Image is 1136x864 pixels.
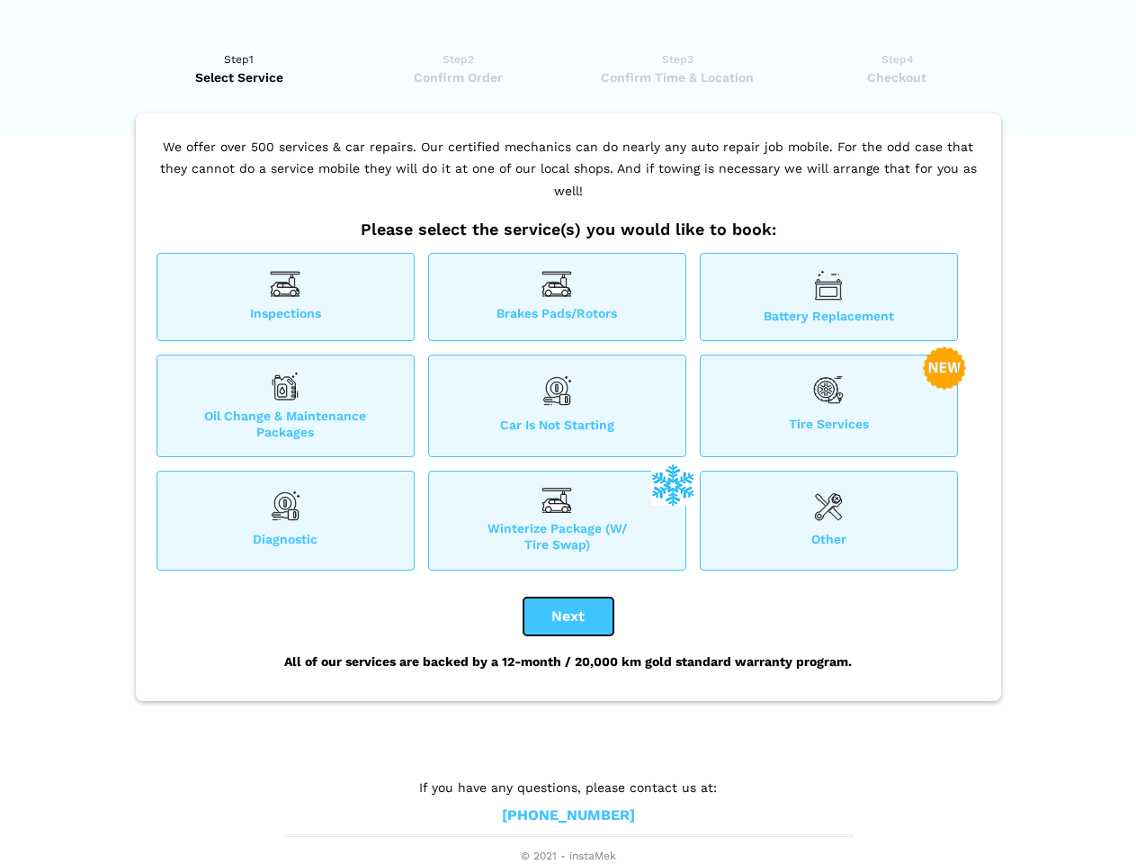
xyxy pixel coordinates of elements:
[793,68,1001,86] span: Checkout
[354,50,562,86] a: Step2
[285,850,852,864] span: © 2021 - instaMek
[651,463,694,506] img: winterize-icon_1.png
[157,531,414,553] span: Diagnostic
[429,520,685,553] span: Winterize Package (W/ Tire Swap)
[429,417,685,440] span: Car is not starting
[574,68,782,86] span: Confirm Time & Location
[152,136,985,220] p: We offer over 500 services & car repairs. Our certified mechanics can do nearly any auto repair j...
[354,68,562,86] span: Confirm Order
[136,50,344,86] a: Step1
[157,408,414,440] span: Oil Change & Maintenance Packages
[923,346,966,390] img: new-badge-2-48.png
[574,50,782,86] a: Step3
[429,305,685,324] span: Brakes Pads/Rotors
[157,305,414,324] span: Inspections
[152,220,985,239] h2: Please select the service(s) you would like to book:
[701,531,957,553] span: Other
[523,598,613,635] button: Next
[285,778,852,797] p: If you have any questions, please contact us at:
[152,635,985,688] div: All of our services are backed by a 12-month / 20,000 km gold standard warranty program.
[502,806,635,825] a: [PHONE_NUMBER]
[701,308,957,324] span: Battery Replacement
[701,416,957,440] span: Tire Services
[793,50,1001,86] a: Step4
[136,68,344,86] span: Select Service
